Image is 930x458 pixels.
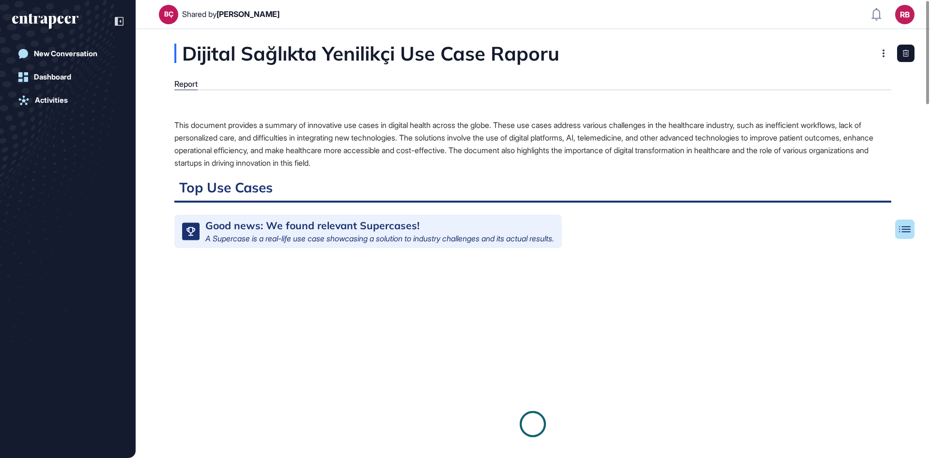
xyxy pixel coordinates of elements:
div: Report [174,79,198,89]
span: [PERSON_NAME] [217,9,279,19]
div: Shared by [182,10,279,19]
div: Activities [35,96,68,105]
div: BÇ [164,10,173,18]
a: New Conversation [12,44,124,63]
a: Dashboard [12,67,124,87]
a: Activities [12,91,124,110]
div: Dashboard [34,73,71,81]
div: Good news: We found relevant Supercases! [205,221,419,231]
h2: Top Use Cases [174,179,891,203]
button: RB [895,5,914,24]
div: entrapeer-logo [12,14,78,29]
div: Dijital Sağlıkta Yenilikçi Use Case Raporu [174,44,656,63]
div: A Supercase is a real-life use case showcasing a solution to industry challenges and its actual r... [205,235,554,242]
div: This document provides a summary of innovative use cases in digital health across the globe. Thes... [174,119,891,169]
div: New Conversation [34,49,97,58]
